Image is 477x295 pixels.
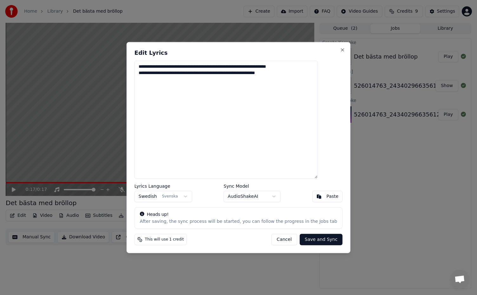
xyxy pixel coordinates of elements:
[271,234,297,245] button: Cancel
[134,184,192,188] label: Lyrics Language
[134,50,343,56] h2: Edit Lyrics
[300,234,343,245] button: Save and Sync
[312,191,343,202] button: Paste
[140,211,337,217] div: Heads up!
[326,193,338,199] div: Paste
[145,237,184,242] span: This will use 1 credit
[224,184,281,188] label: Sync Model
[140,218,337,224] div: After saving, the sync process will be started, you can follow the progress in the Jobs tab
